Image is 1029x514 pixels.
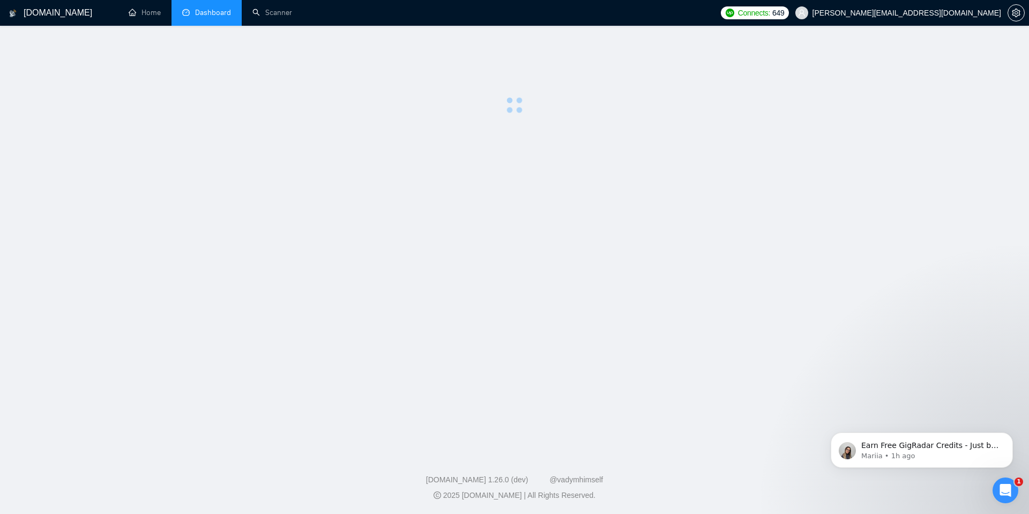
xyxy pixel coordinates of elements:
[426,475,528,484] a: [DOMAIN_NAME] 1.26.0 (dev)
[549,475,603,484] a: @vadymhimself
[182,9,190,16] span: dashboard
[993,478,1018,503] iframe: Intercom live chat
[798,9,806,17] span: user
[252,8,292,17] a: searchScanner
[726,9,734,17] img: upwork-logo.png
[9,490,1020,501] div: 2025 [DOMAIN_NAME] | All Rights Reserved.
[9,5,17,22] img: logo
[815,410,1029,485] iframe: Intercom notifications message
[195,8,231,17] span: Dashboard
[738,7,770,19] span: Connects:
[1008,9,1025,17] a: setting
[1015,478,1023,486] span: 1
[1008,9,1024,17] span: setting
[1008,4,1025,21] button: setting
[434,491,441,499] span: copyright
[772,7,784,19] span: 649
[129,8,161,17] a: homeHome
